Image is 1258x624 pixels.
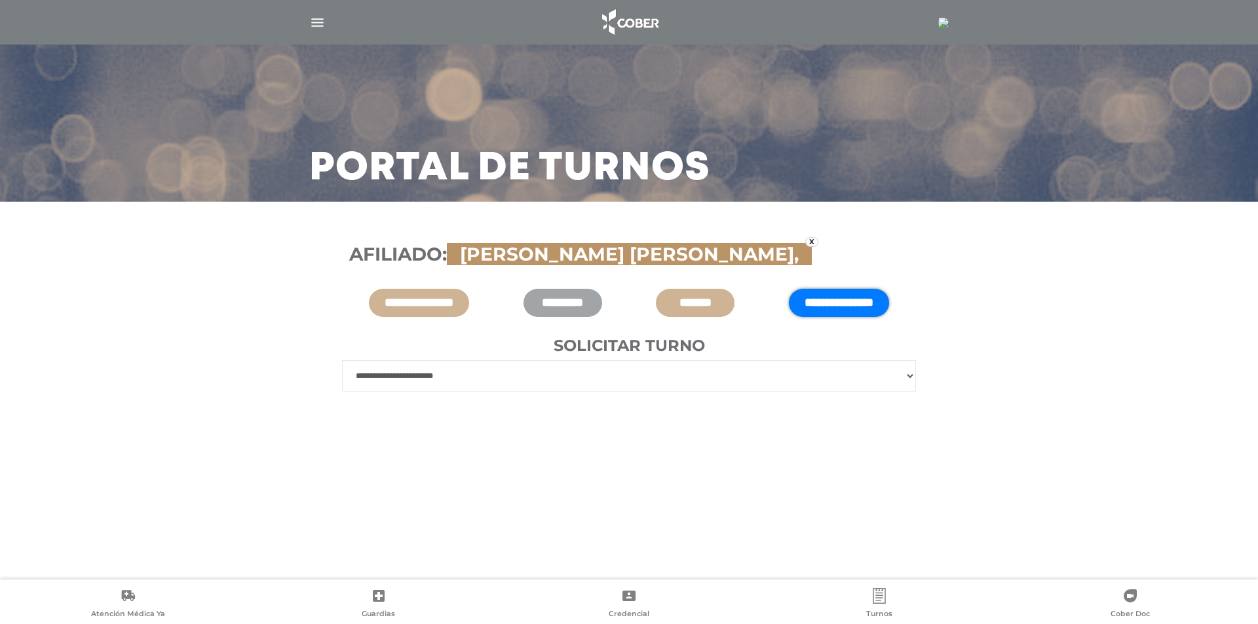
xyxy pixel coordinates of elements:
[309,152,710,186] h3: Portal de turnos
[805,237,818,247] a: x
[342,337,916,356] h4: Solicitar turno
[866,609,892,621] span: Turnos
[938,18,949,28] img: 6317
[754,588,1004,621] a: Turnos
[349,244,909,266] h3: Afiliado:
[253,588,503,621] a: Guardias
[453,243,805,265] span: [PERSON_NAME] [PERSON_NAME],
[609,609,649,621] span: Credencial
[595,7,664,38] img: logo_cober_home-white.png
[91,609,165,621] span: Atención Médica Ya
[362,609,395,621] span: Guardias
[1005,588,1255,621] a: Cober Doc
[504,588,754,621] a: Credencial
[3,588,253,621] a: Atención Médica Ya
[1111,609,1150,621] span: Cober Doc
[309,14,326,31] img: Cober_menu-lines-white.svg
